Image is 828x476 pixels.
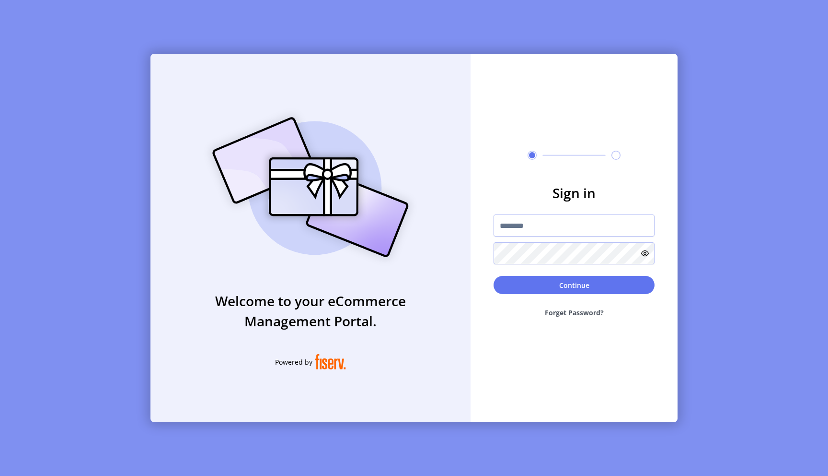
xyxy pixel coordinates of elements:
h3: Welcome to your eCommerce Management Portal. [150,291,471,331]
img: card_Illustration.svg [198,107,423,268]
button: Continue [494,276,655,294]
span: Powered by [275,357,312,367]
h3: Sign in [494,183,655,203]
button: Forget Password? [494,300,655,325]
